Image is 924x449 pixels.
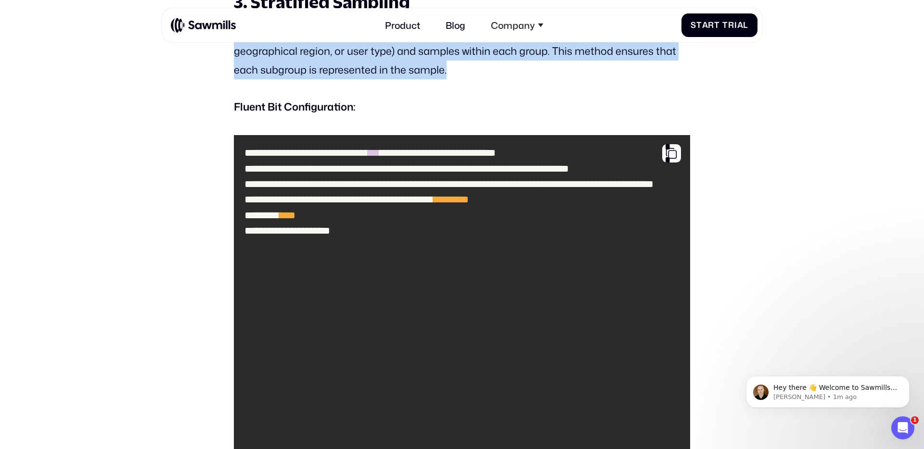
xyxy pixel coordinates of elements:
a: StartTrial [681,13,758,37]
iframe: Intercom notifications message [731,356,924,423]
span: i [734,20,737,30]
iframe: Intercom live chat [891,416,914,439]
span: S [691,20,696,30]
span: a [737,20,744,30]
span: t [714,20,720,30]
strong: Fluent Bit Configuration: [234,99,355,114]
a: Product [378,12,427,37]
div: Company [491,20,535,31]
span: 1 [911,416,919,424]
span: t [696,20,702,30]
span: l [743,20,748,30]
a: Blog [439,12,473,37]
span: r [728,20,734,30]
div: Company [484,12,550,37]
span: a [702,20,708,30]
span: T [722,20,728,30]
span: r [708,20,714,30]
p: Stratified sampling divides logs into groups (strata) based on certain criteria (such as log leve... [234,23,690,79]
